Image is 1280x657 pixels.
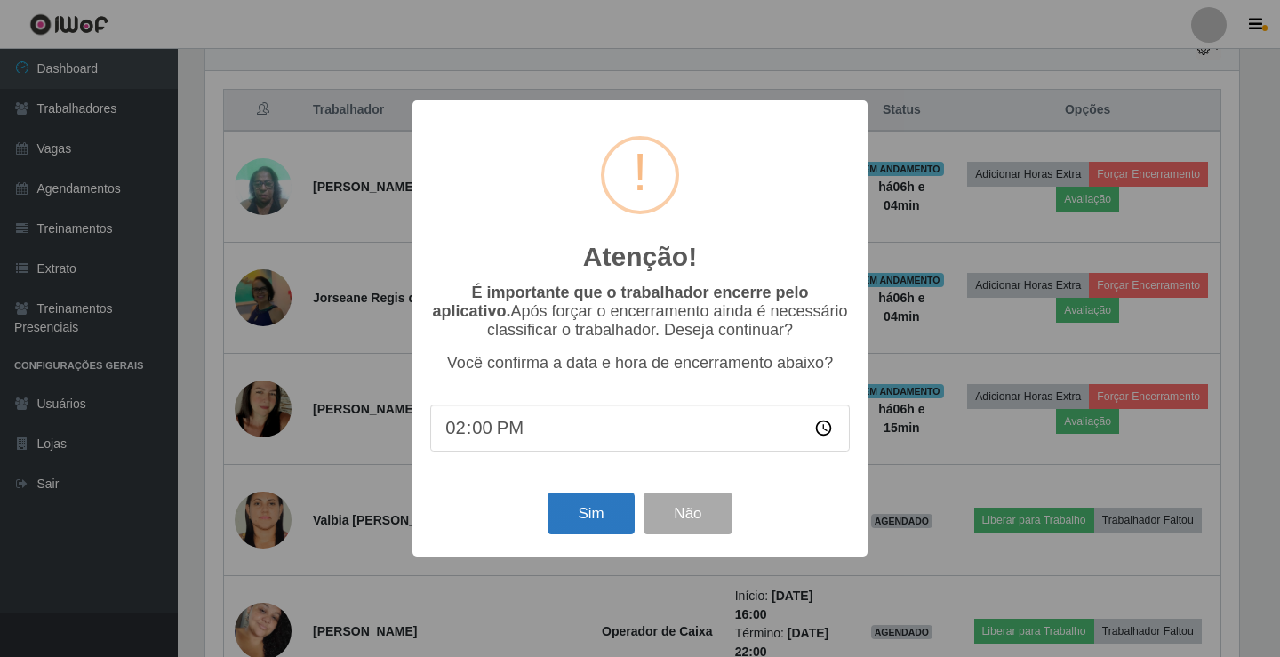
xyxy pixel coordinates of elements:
p: Você confirma a data e hora de encerramento abaixo? [430,354,850,373]
button: Sim [548,493,634,534]
button: Não [644,493,732,534]
h2: Atenção! [583,241,697,273]
b: É importante que o trabalhador encerre pelo aplicativo. [432,284,808,320]
p: Após forçar o encerramento ainda é necessário classificar o trabalhador. Deseja continuar? [430,284,850,340]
